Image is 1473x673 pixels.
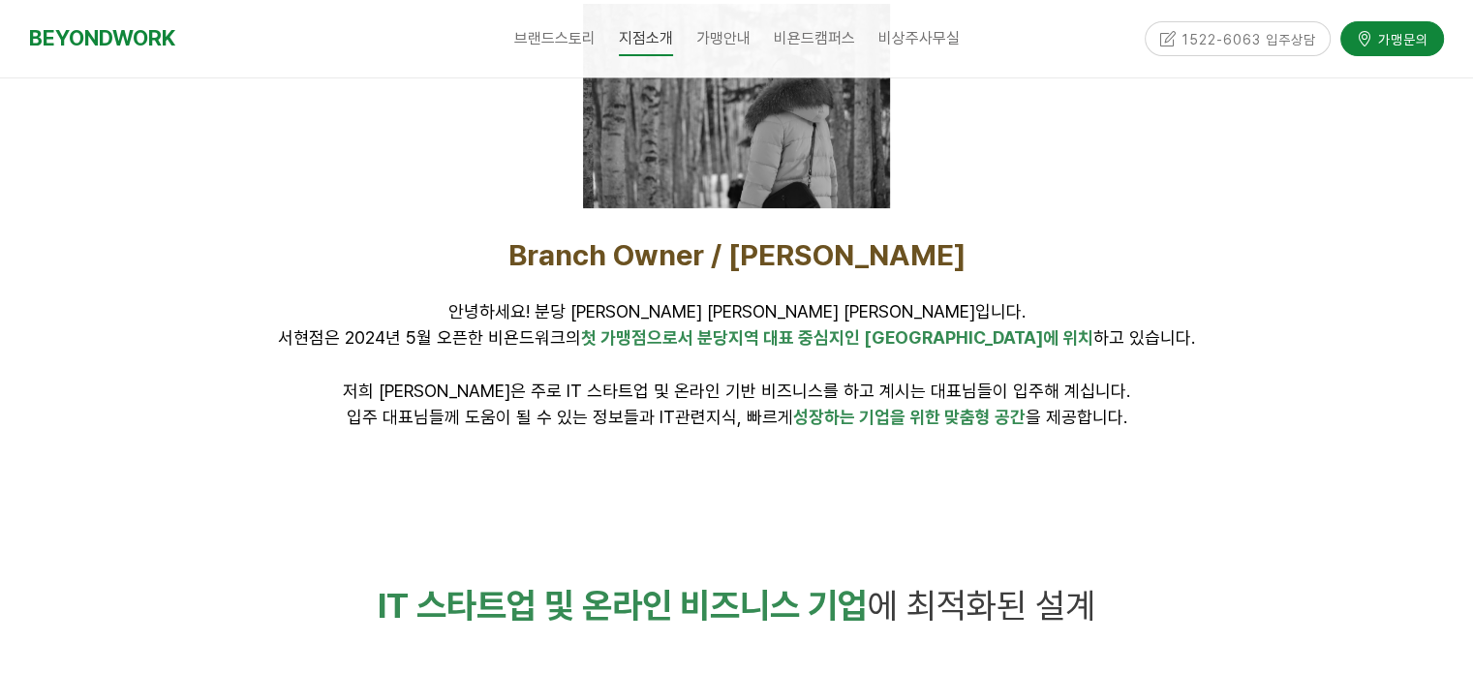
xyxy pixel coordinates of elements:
[581,327,1093,348] span: 첫 가맹점으로서 분당지역 대표 중심지인 [GEOGRAPHIC_DATA]에 위치
[878,29,960,47] span: 비상주사무실
[29,20,175,56] a: BEYONDWORK
[793,407,1026,427] span: 성장하는 기업을 위한 맞춤형 공간
[868,585,1095,627] span: 에 최적화된 설계
[514,29,596,47] span: 브랜드스토리
[774,29,855,47] span: 비욘드캠퍼스
[607,15,685,63] a: 지점소개
[378,585,868,627] span: IT 스타트업 및 온라인 비즈니스 기업
[1372,29,1428,48] span: 가맹문의
[867,15,971,63] a: 비상주사무실
[685,15,762,63] a: 가맹안내
[508,237,966,272] span: Branch Owner / [PERSON_NAME]
[1340,21,1444,55] a: 가맹문의
[696,29,751,47] span: 가맹안내
[347,407,1127,427] span: 입주 대표님들께 도움이 될 수 있는 정보들과 IT관련지식, 빠르게 을 제공합니다.
[619,22,673,56] span: 지점소개
[278,301,1195,401] span: 안녕하세요! 분당 [PERSON_NAME] [PERSON_NAME] [PERSON_NAME]입니다. 서현점은 2024년 5월 오픈한 비욘드워크의 하고 있습니다. 저희 [PER...
[762,15,867,63] a: 비욘드캠퍼스
[503,15,607,63] a: 브랜드스토리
